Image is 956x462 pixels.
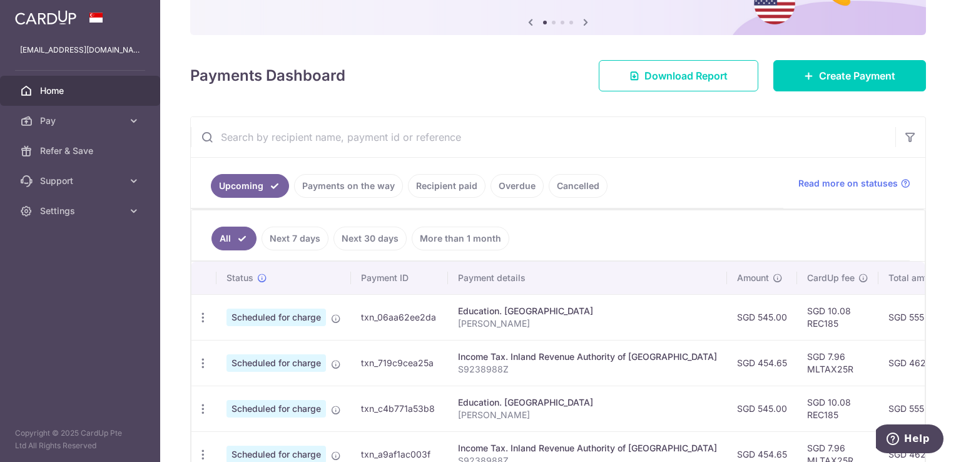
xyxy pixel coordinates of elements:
[819,68,895,83] span: Create Payment
[351,340,448,386] td: txn_719c9cea25a
[797,340,878,386] td: SGD 7.96 MLTAX25R
[408,174,486,198] a: Recipient paid
[226,272,253,284] span: Status
[878,294,953,340] td: SGD 555.08
[448,262,727,294] th: Payment details
[211,174,289,198] a: Upcoming
[727,340,797,386] td: SGD 454.65
[878,340,953,386] td: SGD 462.61
[458,351,717,363] div: Income Tax. Inland Revenue Authority of [GEOGRAPHIC_DATA]
[737,272,769,284] span: Amount
[351,294,448,340] td: txn_06aa62ee2da
[888,272,930,284] span: Total amt.
[20,44,140,56] p: [EMAIL_ADDRESS][DOMAIN_NAME]
[226,400,326,418] span: Scheduled for charge
[458,442,717,454] div: Income Tax. Inland Revenue Authority of [GEOGRAPHIC_DATA]
[351,262,448,294] th: Payment ID
[458,363,717,376] p: S9238988Z
[226,354,326,372] span: Scheduled for charge
[773,60,926,91] a: Create Payment
[226,309,326,326] span: Scheduled for charge
[549,174,608,198] a: Cancelled
[644,68,728,83] span: Download Report
[40,85,123,97] span: Home
[727,386,797,431] td: SGD 545.00
[333,227,407,250] a: Next 30 days
[458,317,717,330] p: [PERSON_NAME]
[40,175,123,187] span: Support
[412,227,509,250] a: More than 1 month
[797,294,878,340] td: SGD 10.08 REC185
[40,145,123,157] span: Refer & Save
[190,64,345,87] h4: Payments Dashboard
[351,386,448,431] td: txn_c4b771a53b8
[458,396,717,409] div: Education. [GEOGRAPHIC_DATA]
[40,115,123,127] span: Pay
[599,60,758,91] a: Download Report
[458,409,717,421] p: [PERSON_NAME]
[191,117,895,157] input: Search by recipient name, payment id or reference
[797,386,878,431] td: SGD 10.08 REC185
[40,205,123,217] span: Settings
[458,305,717,317] div: Education. [GEOGRAPHIC_DATA]
[491,174,544,198] a: Overdue
[807,272,855,284] span: CardUp fee
[798,177,910,190] a: Read more on statuses
[878,386,953,431] td: SGD 555.08
[294,174,403,198] a: Payments on the way
[262,227,328,250] a: Next 7 days
[727,294,797,340] td: SGD 545.00
[15,10,76,25] img: CardUp
[211,227,257,250] a: All
[798,177,898,190] span: Read more on statuses
[876,424,943,456] iframe: Opens a widget where you can find more information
